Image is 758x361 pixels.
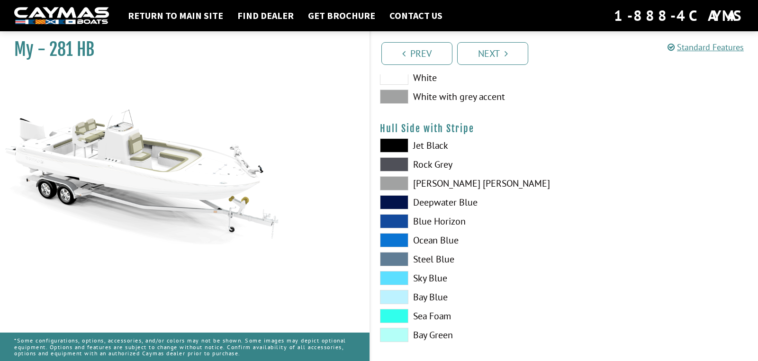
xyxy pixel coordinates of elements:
label: [PERSON_NAME] [PERSON_NAME] [380,176,555,190]
label: Steel Blue [380,252,555,266]
a: Prev [381,42,452,65]
label: Ocean Blue [380,233,555,247]
ul: Pagination [379,41,758,65]
a: Find Dealer [233,9,298,22]
img: white-logo-c9c8dbefe5ff5ceceb0f0178aa75bf4bb51f6bca0971e226c86eb53dfe498488.png [14,7,109,25]
p: *Some configurations, options, accessories, and/or colors may not be shown. Some images may depic... [14,333,355,361]
label: Blue Horizon [380,214,555,228]
label: White [380,71,555,85]
h4: Hull Side with Stripe [380,123,749,135]
label: Deepwater Blue [380,195,555,209]
label: Sea Foam [380,309,555,323]
a: Next [457,42,528,65]
label: Bay Blue [380,290,555,304]
label: Bay Green [380,328,555,342]
a: Contact Us [385,9,447,22]
label: Rock Grey [380,157,555,171]
a: Return to main site [123,9,228,22]
label: Sky Blue [380,271,555,285]
h1: My - 281 HB [14,39,346,60]
a: Standard Features [668,42,744,53]
label: Jet Black [380,138,555,153]
label: White with grey accent [380,90,555,104]
a: Get Brochure [303,9,380,22]
div: 1-888-4CAYMAS [614,5,744,26]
